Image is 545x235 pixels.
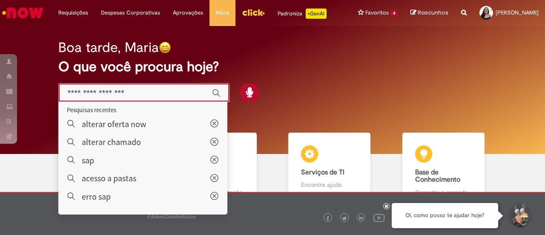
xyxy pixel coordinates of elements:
[390,10,398,17] span: 4
[101,9,160,17] span: Despesas Corporativas
[507,203,532,229] button: Iniciar Conversa de Suporte
[301,180,358,189] p: Encontre ajuda
[301,168,344,177] b: Serviços de TI
[58,9,88,17] span: Requisições
[410,9,448,17] a: Rascunhos
[415,188,472,197] p: Consulte e aprenda
[418,9,448,17] span: Rascunhos
[342,216,347,220] img: logo_footer_twitter.png
[278,9,327,19] div: Padroniza
[326,216,330,220] img: logo_footer_facebook.png
[415,168,460,184] b: Base de Conhecimento
[496,9,539,16] span: [PERSON_NAME]
[159,41,171,54] img: happy-face.png
[306,9,327,19] p: +GenAi
[173,9,203,17] span: Aprovações
[392,203,498,228] div: Oi, como posso te ajudar hoje?
[242,6,265,19] img: click_logo_yellow_360x200.png
[58,59,486,74] h2: O que você procura hoje?
[365,9,389,17] span: Favoritos
[373,212,384,223] img: logo_footer_youtube.png
[272,133,387,206] a: Serviços de TI Encontre ajuda
[216,9,229,17] span: More
[45,133,159,206] a: Tirar dúvidas Tirar dúvidas com Lupi Assist e Gen Ai
[387,133,501,206] a: Base de Conhecimento Consulte e aprenda
[1,4,45,21] img: ServiceNow
[58,40,159,55] h2: Boa tarde, Maria
[359,216,363,221] img: logo_footer_linkedin.png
